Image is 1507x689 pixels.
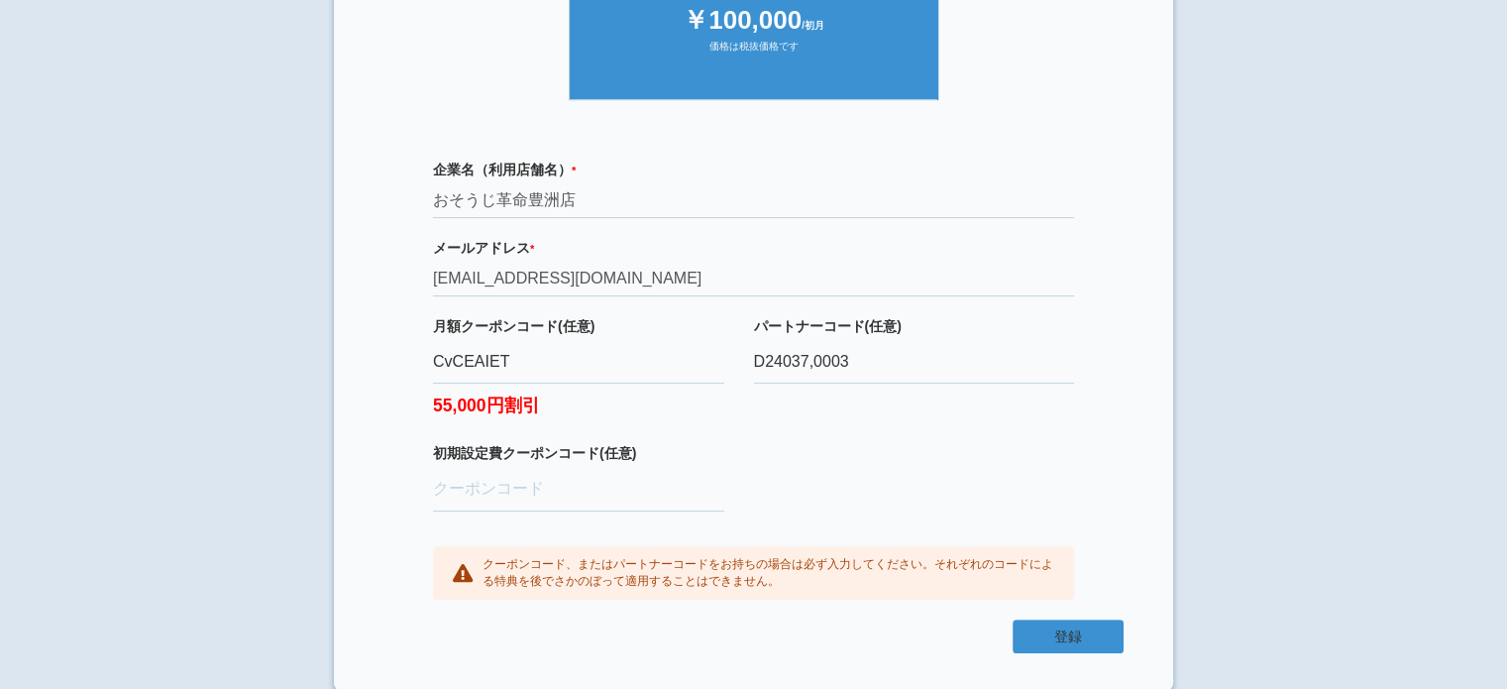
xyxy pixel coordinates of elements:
p: クーポンコード、またはパートナーコードをお持ちの場合は必ず入力してください。それぞれのコードによる特典を後でさかのぼって適用することはできません。 [483,556,1054,590]
label: 55,000円割引 [433,384,724,418]
div: 価格は税抜価格です [590,40,918,69]
input: クーポンコード [433,468,724,512]
label: 企業名（利用店舗名） [433,160,1074,179]
button: 登録 [1013,620,1124,653]
div: ￥100,000 [590,2,918,39]
input: クーポンコード [433,341,724,385]
label: 初期設定費クーポンコード(任意) [433,443,724,463]
label: 月額クーポンコード(任意) [433,316,724,336]
label: パートナーコード(任意) [754,316,1075,336]
label: メールアドレス [433,238,1074,258]
input: 必要な方のみご記入ください [754,341,1075,385]
span: /初月 [802,20,824,31]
